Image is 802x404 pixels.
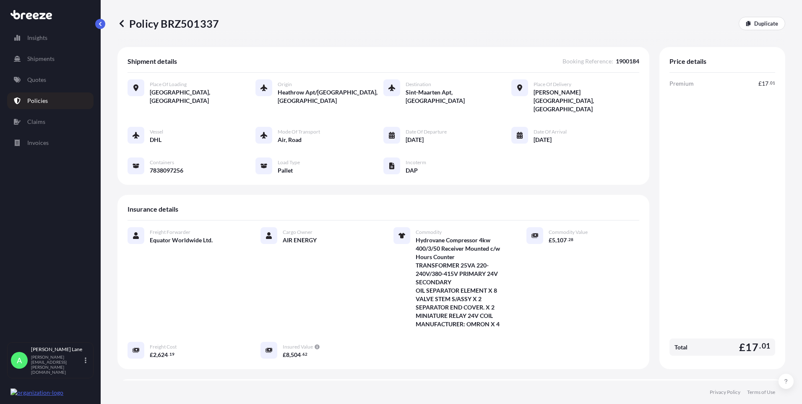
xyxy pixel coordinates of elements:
span: Equator Worldwide Ltd. [150,236,213,244]
span: . [769,81,770,84]
a: Privacy Policy [710,389,740,396]
span: [DATE] [406,136,424,144]
span: Total [674,343,687,352]
a: Quotes [7,71,94,88]
a: Insights [7,29,94,46]
span: Vessel [150,129,163,135]
a: Policies [7,92,94,109]
span: . [301,353,302,356]
span: , [555,237,557,243]
span: , [289,352,291,358]
p: Policies [27,97,48,105]
span: DAP [406,166,418,175]
span: Cargo Owner [283,229,312,236]
span: A [17,356,22,365]
span: 8 [286,352,289,358]
span: Freight Cost [150,344,177,350]
span: £ [150,352,153,358]
span: 624 [158,352,168,358]
span: Sint-Maarten Apt, [GEOGRAPHIC_DATA] [406,88,511,105]
span: Origin [278,81,292,88]
span: Mode of Transport [278,129,320,135]
span: 107 [557,237,567,243]
p: Quotes [27,76,46,84]
span: Air, Road [278,136,302,144]
span: Commodity [416,229,442,236]
span: Containers [150,159,174,166]
span: 01 [770,81,775,84]
p: [PERSON_NAME][EMAIL_ADDRESS][PERSON_NAME][DOMAIN_NAME] [31,354,83,375]
span: Date of Arrival [534,129,567,135]
span: , [156,352,158,358]
img: organization-logo [10,388,63,397]
span: Destination [406,81,431,88]
a: Shipments [7,50,94,67]
span: Booking Reference : [562,57,613,66]
span: 19 [169,353,174,356]
p: Shipments [27,55,55,63]
span: Commodity Value [549,229,588,236]
a: Terms of Use [747,389,775,396]
p: Insights [27,34,47,42]
span: 28 [568,238,573,241]
span: Hydrovane Compressor 4kw 400/3/50 Receiver Mounted c/w Hours Counter TRANSFORMER 25VA 220-240V/38... [416,236,506,328]
span: [GEOGRAPHIC_DATA], [GEOGRAPHIC_DATA] [150,88,255,105]
p: Policy BRZ501337 [117,17,219,30]
span: 62 [302,353,307,356]
span: Date of Departure [406,129,447,135]
span: £ [758,81,762,87]
span: . [168,353,169,356]
a: Claims [7,113,94,130]
span: Shipment details [128,57,177,66]
span: [DATE] [534,136,552,144]
span: . [567,238,568,241]
span: Pallet [278,166,293,175]
span: DHL [150,136,161,144]
span: Place of Delivery [534,81,571,88]
span: Price details [669,57,706,66]
span: £ [283,352,286,358]
span: . [759,344,761,349]
a: Duplicate [739,17,785,30]
span: 17 [745,342,758,352]
span: Premium [669,79,694,88]
a: Invoices [7,134,94,151]
span: Insurance details [128,205,178,213]
span: £ [739,342,745,352]
p: Duplicate [754,19,778,28]
span: AIR ENERGY [283,236,317,244]
span: £ [549,237,552,243]
span: Insured Value [283,344,313,350]
span: Place of Loading [150,81,187,88]
span: 2 [153,352,156,358]
span: 01 [762,344,770,349]
p: [PERSON_NAME] Lane [31,346,83,353]
p: Invoices [27,139,49,147]
span: Load Type [278,159,300,166]
span: Heathrow Apt/[GEOGRAPHIC_DATA], [GEOGRAPHIC_DATA] [278,88,383,105]
p: Claims [27,118,45,126]
span: 1900184 [616,57,639,66]
span: 17 [762,81,768,87]
span: 504 [291,352,301,358]
span: [PERSON_NAME][GEOGRAPHIC_DATA], [GEOGRAPHIC_DATA] [534,88,639,113]
span: 7838097256 [150,166,183,175]
span: Incoterm [406,159,426,166]
span: Freight Forwarder [150,229,190,236]
span: 5 [552,237,555,243]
